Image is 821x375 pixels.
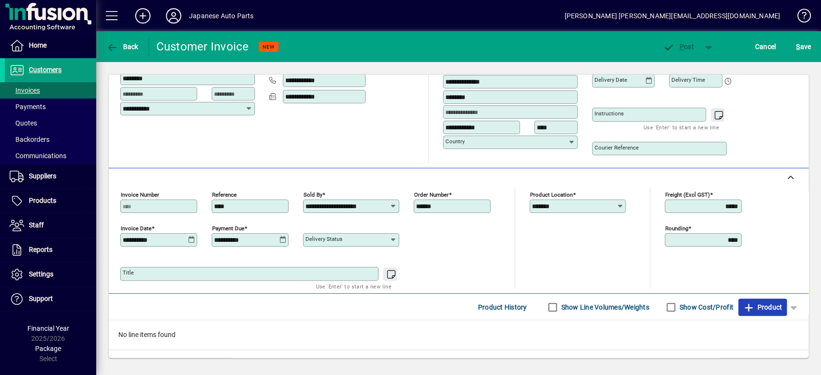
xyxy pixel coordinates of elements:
[564,8,780,24] div: [PERSON_NAME] [PERSON_NAME][EMAIL_ADDRESS][DOMAIN_NAME]
[5,115,96,131] a: Quotes
[5,99,96,115] a: Payments
[121,225,152,232] mat-label: Invoice date
[303,191,322,198] mat-label: Sold by
[755,39,776,54] span: Cancel
[109,320,808,350] div: No line items found
[5,164,96,188] a: Suppliers
[5,213,96,237] a: Staff
[796,39,811,54] span: ave
[29,246,52,253] span: Reports
[305,236,342,242] mat-label: Delivery status
[663,43,694,50] span: ost
[658,38,699,55] button: Post
[594,144,639,151] mat-label: Courier Reference
[594,110,624,117] mat-label: Instructions
[316,281,392,292] mat-hint: Use 'Enter' to start a new line
[10,152,66,160] span: Communications
[29,66,62,74] span: Customers
[29,172,56,180] span: Suppliers
[104,38,141,55] button: Back
[212,225,244,232] mat-label: Payment due
[5,262,96,287] a: Settings
[10,87,40,94] span: Invoices
[29,270,53,278] span: Settings
[665,225,688,232] mat-label: Rounding
[794,38,813,55] button: Save
[5,82,96,99] a: Invoices
[790,2,809,33] a: Knowledge Base
[106,43,139,50] span: Back
[263,44,275,50] span: NEW
[665,191,710,198] mat-label: Freight (excl GST)
[29,197,56,204] span: Products
[96,38,149,55] app-page-header-button: Back
[10,136,50,143] span: Backorders
[29,295,53,302] span: Support
[445,138,465,145] mat-label: Country
[121,191,159,198] mat-label: Invoice number
[27,325,69,332] span: Financial Year
[5,34,96,58] a: Home
[796,43,800,50] span: S
[5,148,96,164] a: Communications
[5,189,96,213] a: Products
[743,300,782,315] span: Product
[478,300,527,315] span: Product History
[156,39,249,54] div: Customer Invoice
[10,119,37,127] span: Quotes
[678,302,733,312] label: Show Cost/Profit
[123,269,134,276] mat-label: Title
[10,103,46,111] span: Payments
[5,287,96,311] a: Support
[530,191,573,198] mat-label: Product location
[35,345,61,352] span: Package
[559,302,649,312] label: Show Line Volumes/Weights
[127,7,158,25] button: Add
[158,7,189,25] button: Profile
[671,76,705,83] mat-label: Delivery time
[738,299,787,316] button: Product
[29,41,47,49] span: Home
[5,238,96,262] a: Reports
[189,8,253,24] div: Japanese Auto Parts
[212,191,237,198] mat-label: Reference
[644,122,719,133] mat-hint: Use 'Enter' to start a new line
[594,76,627,83] mat-label: Delivery date
[414,191,449,198] mat-label: Order number
[680,43,684,50] span: P
[5,131,96,148] a: Backorders
[474,299,531,316] button: Product History
[29,221,44,229] span: Staff
[753,38,779,55] button: Cancel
